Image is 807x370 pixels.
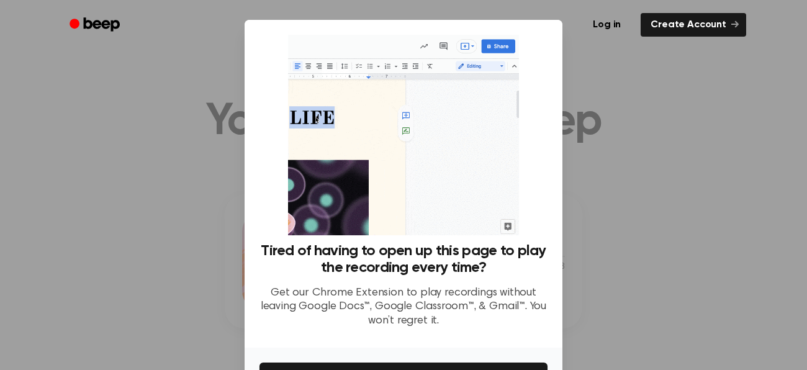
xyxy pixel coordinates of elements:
[580,11,633,39] a: Log in
[641,13,746,37] a: Create Account
[259,243,548,276] h3: Tired of having to open up this page to play the recording every time?
[288,35,518,235] img: Beep extension in action
[259,286,548,328] p: Get our Chrome Extension to play recordings without leaving Google Docs™, Google Classroom™, & Gm...
[61,13,131,37] a: Beep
